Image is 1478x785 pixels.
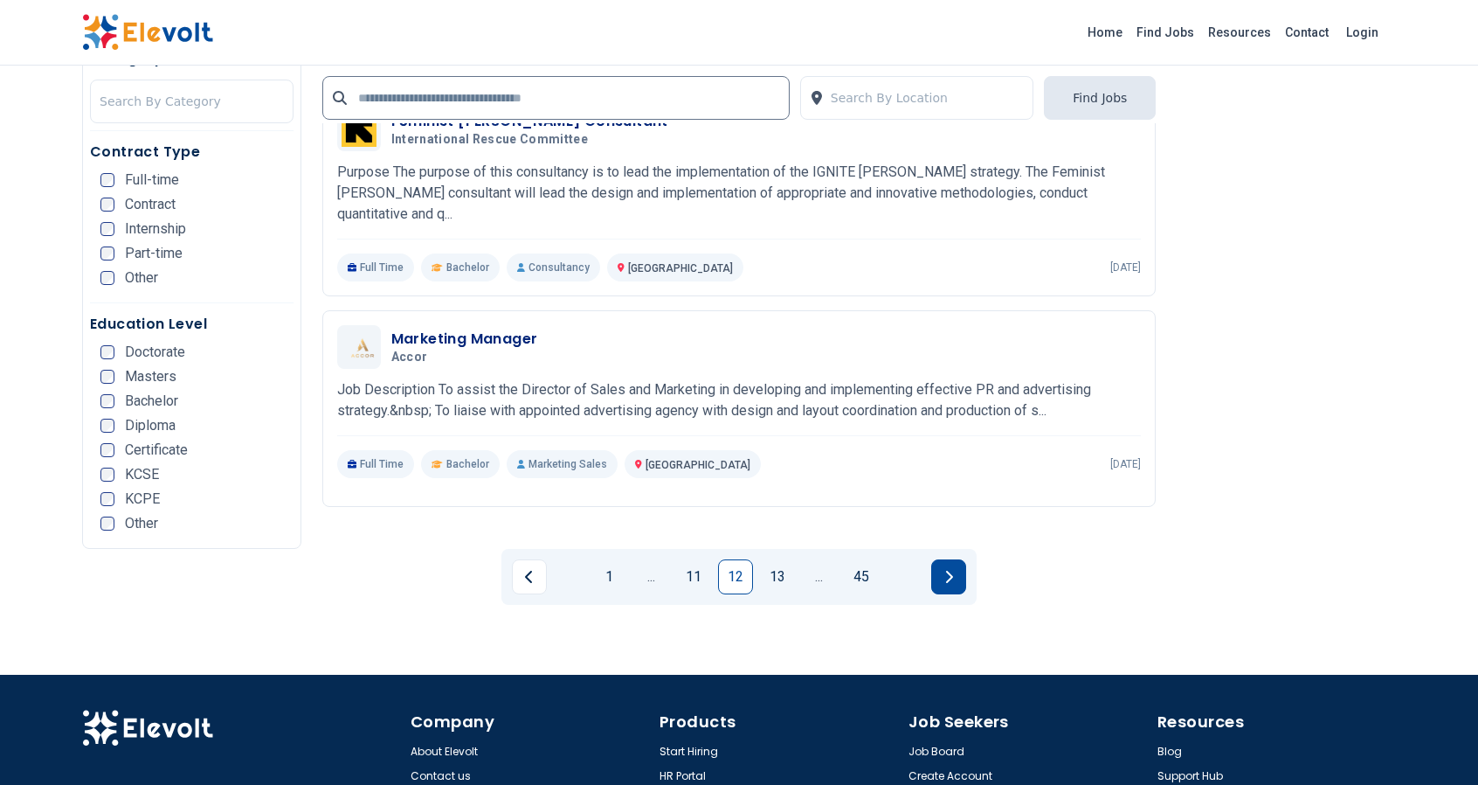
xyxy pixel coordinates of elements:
[676,559,711,594] a: Page 11
[337,325,1142,478] a: AccorMarketing ManagerAccorJob Description To assist the Director of Sales and Marketing in devel...
[125,517,158,531] span: Other
[337,450,415,478] p: Full Time
[90,142,294,163] h5: Contract Type
[100,419,114,433] input: Diploma
[100,492,114,506] input: KCPE
[100,370,114,384] input: Masters
[100,247,114,261] input: Part-time
[82,14,213,51] img: Elevolt
[1157,769,1223,783] a: Support Hub
[125,173,179,187] span: Full-time
[646,459,750,471] span: [GEOGRAPHIC_DATA]
[82,710,213,747] img: Elevolt
[125,492,160,506] span: KCPE
[1201,18,1278,46] a: Resources
[100,173,114,187] input: Full-time
[125,394,178,408] span: Bachelor
[100,394,114,408] input: Bachelor
[411,710,649,734] h4: Company
[507,254,600,281] p: Consultancy
[90,314,294,335] h5: Education Level
[125,222,186,236] span: Internship
[1044,76,1156,120] button: Find Jobs
[100,222,114,236] input: Internship
[100,345,114,359] input: Doctorate
[125,370,176,384] span: Masters
[446,261,489,274] span: Bachelor
[1110,457,1141,471] p: [DATE]
[844,559,879,594] a: Page 45
[908,769,992,783] a: Create Account
[1336,15,1389,50] a: Login
[908,745,964,759] a: Job Board
[660,710,898,734] h4: Products
[660,769,706,783] a: HR Portal
[342,112,376,147] img: International Rescue Committee
[1157,745,1182,759] a: Blog
[634,559,669,594] a: Jump backward
[1157,710,1396,734] h4: Resources
[1278,18,1336,46] a: Contact
[125,345,185,359] span: Doctorate
[512,559,547,594] a: Previous page
[1081,18,1129,46] a: Home
[931,559,966,594] a: Next page
[391,329,538,350] h3: Marketing Manager
[512,559,966,594] ul: Pagination
[337,254,415,281] p: Full Time
[760,559,795,594] a: Page 13
[411,745,478,759] a: About Elevolt
[100,198,114,212] input: Contract
[1129,18,1201,46] a: Find Jobs
[507,450,618,478] p: Marketing Sales
[125,198,176,212] span: Contract
[1110,261,1141,274] p: [DATE]
[100,468,114,482] input: KCSE
[446,457,489,471] span: Bachelor
[908,710,1147,734] h4: Job Seekers
[337,379,1142,421] p: Job Description To assist the Director of Sales and Marketing in developing and implementing effe...
[411,769,471,783] a: Contact us
[125,443,188,457] span: Certificate
[125,247,183,261] span: Part-time
[660,745,718,759] a: Start Hiring
[342,337,376,358] img: Accor
[337,162,1142,225] p: Purpose The purpose of this consultancy is to lead the implementation of the IGNITE [PERSON_NAME]...
[802,559,837,594] a: Jump forward
[718,559,753,594] a: Page 12 is your current page
[391,132,589,148] span: International Rescue Committee
[100,271,114,285] input: Other
[628,262,733,274] span: [GEOGRAPHIC_DATA]
[100,517,114,531] input: Other
[125,271,158,285] span: Other
[337,108,1142,281] a: International Rescue CommitteeFeminist [PERSON_NAME] ConsultantInternational Rescue CommitteePurp...
[391,350,428,365] span: Accor
[125,468,159,482] span: KCSE
[125,419,176,433] span: Diploma
[100,443,114,457] input: Certificate
[592,559,627,594] a: Page 1
[1391,701,1478,785] iframe: Chat Widget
